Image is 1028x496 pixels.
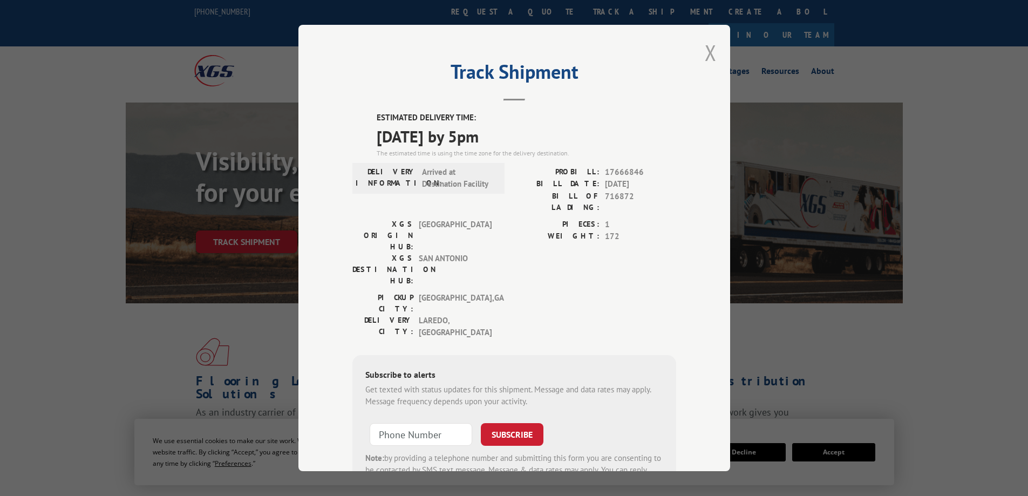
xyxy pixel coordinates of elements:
[352,253,413,287] label: XGS DESTINATION HUB:
[352,64,676,85] h2: Track Shipment
[377,148,676,158] div: The estimated time is using the time zone for the delivery destination.
[605,178,676,191] span: [DATE]
[352,219,413,253] label: XGS ORIGIN HUB:
[514,219,600,231] label: PIECES:
[356,166,417,191] label: DELIVERY INFORMATION:
[370,423,472,446] input: Phone Number
[365,384,663,408] div: Get texted with status updates for this shipment. Message and data rates may apply. Message frequ...
[365,452,663,489] div: by providing a telephone number and submitting this form you are consenting to be contacted by SM...
[419,253,492,287] span: SAN ANTONIO
[365,453,384,463] strong: Note:
[514,230,600,243] label: WEIGHT:
[481,423,543,446] button: SUBSCRIBE
[419,292,492,315] span: [GEOGRAPHIC_DATA] , GA
[419,219,492,253] span: [GEOGRAPHIC_DATA]
[365,368,663,384] div: Subscribe to alerts
[514,178,600,191] label: BILL DATE:
[377,112,676,124] label: ESTIMATED DELIVERY TIME:
[605,191,676,213] span: 716872
[605,230,676,243] span: 172
[352,315,413,339] label: DELIVERY CITY:
[422,166,495,191] span: Arrived at Destination Facility
[705,38,717,67] button: Close modal
[605,166,676,179] span: 17666846
[514,166,600,179] label: PROBILL:
[419,315,492,339] span: LAREDO , [GEOGRAPHIC_DATA]
[514,191,600,213] label: BILL OF LADING:
[352,292,413,315] label: PICKUP CITY:
[377,124,676,148] span: [DATE] by 5pm
[605,219,676,231] span: 1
